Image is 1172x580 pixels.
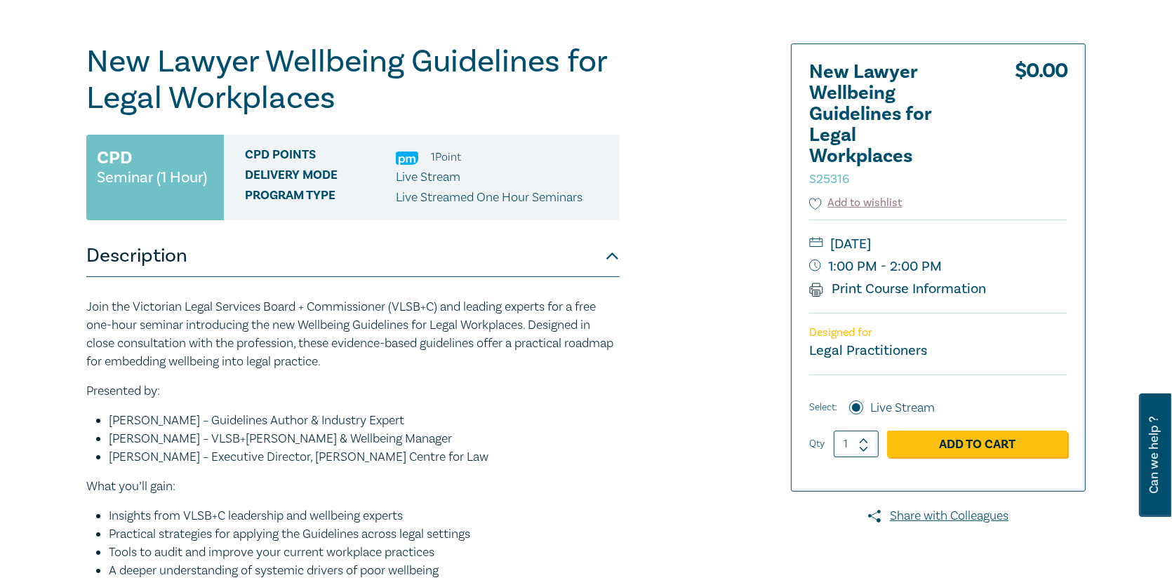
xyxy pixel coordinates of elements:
li: Insights from VLSB+C leadership and wellbeing experts [109,507,620,525]
span: Program type [245,189,396,207]
button: Description [86,235,620,277]
p: Join the Victorian Legal Services Board + Commissioner (VLSB+C) and leading experts for a free on... [86,298,620,371]
p: Live Streamed One Hour Seminars [396,189,582,207]
a: Add to Cart [887,431,1067,457]
li: [PERSON_NAME] – Guidelines Author & Industry Expert [109,412,620,430]
li: A deeper understanding of systemic drivers of poor wellbeing [109,562,620,580]
small: [DATE] [809,233,1067,255]
p: What you’ll gain: [86,478,620,496]
input: 1 [834,431,879,457]
p: Designed for [809,326,1067,339]
li: Practical strategies for applying the Guidelines across legal settings [109,525,620,544]
span: Select: [809,400,837,415]
li: Tools to audit and improve your current workplace practices [109,544,620,562]
label: Qty [809,436,825,452]
h3: CPD [97,145,132,170]
span: Delivery Mode [245,168,396,187]
h1: New Lawyer Wellbeing Guidelines for Legal Workplaces [86,43,620,116]
span: Can we help ? [1147,402,1161,508]
li: [PERSON_NAME] – VLSB+[PERSON_NAME] & Wellbeing Manager [109,430,620,448]
p: Presented by: [86,382,620,400]
small: Seminar (1 Hour) [97,170,207,184]
a: Print Course Information [809,280,987,298]
li: [PERSON_NAME] – Executive Director, [PERSON_NAME] Centre for Law [109,448,620,466]
small: S25316 [809,171,849,187]
label: Live Stream [870,399,935,417]
img: Practice Management & Business Skills [396,151,418,165]
a: Share with Colleagues [791,507,1086,525]
h2: New Lawyer Wellbeing Guidelines for Legal Workplaces [809,62,964,188]
button: Add to wishlist [809,195,903,211]
span: CPD Points [245,148,396,166]
small: 1:00 PM - 2:00 PM [809,255,1067,278]
li: 1 Point [431,148,461,166]
span: Live Stream [396,169,460,185]
small: Legal Practitioners [809,342,927,360]
div: $ 0.00 [1015,62,1067,195]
